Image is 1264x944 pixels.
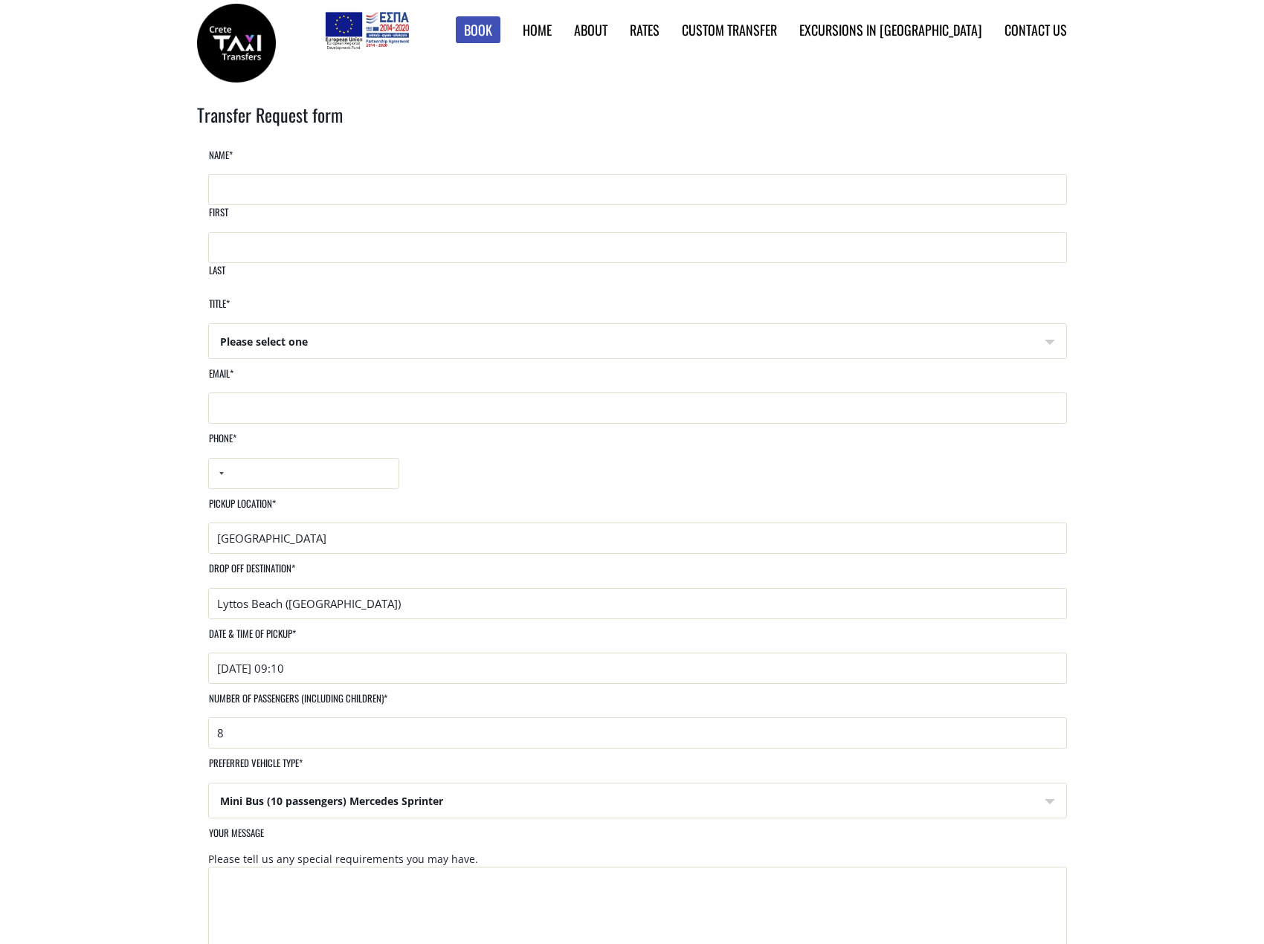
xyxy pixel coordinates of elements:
a: Home [523,20,552,39]
img: e-bannersEUERDF180X90.jpg [323,7,411,52]
label: Date & time of pickup [208,627,296,653]
label: Name [208,148,233,174]
label: Drop off destination [208,561,295,587]
a: Custom Transfer [682,20,777,39]
a: Book [456,16,500,44]
a: About [574,20,607,39]
div: Selected country [209,459,228,488]
label: First [208,205,228,231]
label: Number of passengers (including children) [208,691,387,717]
a: Excursions in [GEOGRAPHIC_DATA] [799,20,982,39]
label: Title [208,297,230,323]
label: Email [208,366,233,392]
a: Rates [630,20,660,39]
label: Pickup location [208,497,276,523]
label: Preferred vehicle type [208,756,303,782]
a: Crete Taxi Transfers | Crete Taxi Transfers search results | Crete Taxi Transfers [197,33,276,49]
label: Last [208,263,225,289]
label: Your message [208,826,264,852]
label: Phone [208,431,236,457]
div: Please tell us any special requirements you may have. [208,852,1067,867]
img: Crete Taxi Transfers | Crete Taxi Transfers search results | Crete Taxi Transfers [197,4,276,83]
h2: Transfer Request form [197,102,1067,148]
a: Contact us [1005,20,1067,39]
